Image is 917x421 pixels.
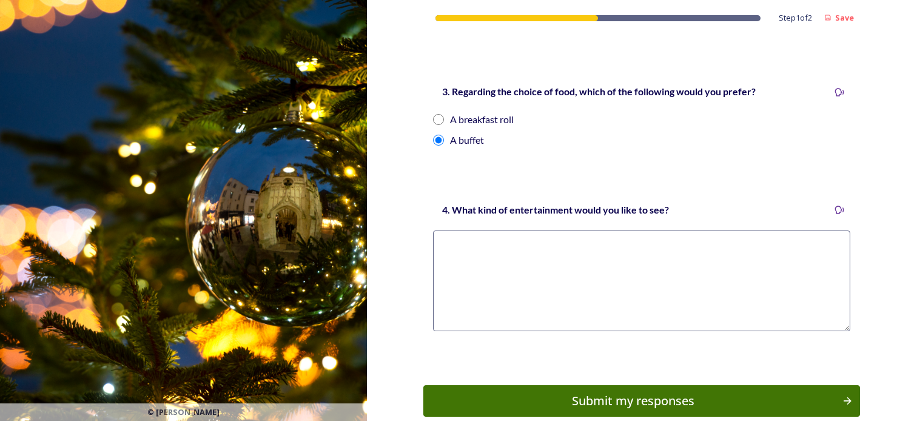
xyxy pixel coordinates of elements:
div: Submit my responses [430,392,836,410]
button: Continue [423,385,860,417]
div: A breakfast roll [450,112,514,127]
span: Step 1 of 2 [779,12,812,24]
span: © [PERSON_NAME] [147,406,220,418]
strong: 3. Regarding the choice of food, which of the following would you prefer? [442,86,756,97]
strong: 4. What kind of entertainment would you like to see? [442,204,669,215]
div: A buffet [450,133,484,147]
strong: Save [835,12,854,23]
